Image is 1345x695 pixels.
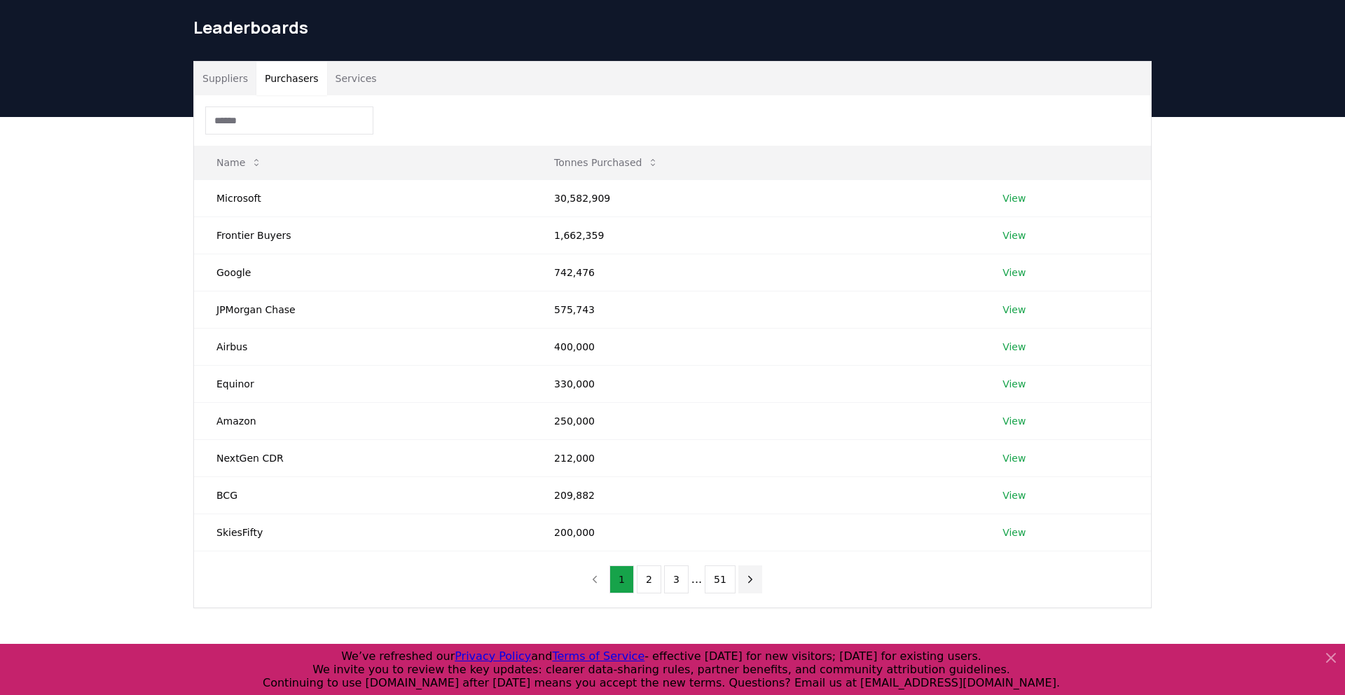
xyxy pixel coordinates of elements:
td: 212,000 [532,439,980,476]
a: View [1002,525,1026,539]
td: Equinor [194,365,532,402]
button: Tonnes Purchased [543,149,670,177]
td: NextGen CDR [194,439,532,476]
li: ... [691,571,702,588]
button: Name [205,149,273,177]
button: next page [738,565,762,593]
a: View [1002,451,1026,465]
td: 742,476 [532,254,980,291]
a: View [1002,377,1026,391]
td: 209,882 [532,476,980,514]
a: View [1002,340,1026,354]
a: View [1002,191,1026,205]
a: View [1002,414,1026,428]
td: JPMorgan Chase [194,291,532,328]
td: 30,582,909 [532,179,980,216]
td: 330,000 [532,365,980,402]
td: Google [194,254,532,291]
a: View [1002,266,1026,280]
td: Microsoft [194,179,532,216]
h1: Leaderboards [193,16,1152,39]
td: 400,000 [532,328,980,365]
a: View [1002,488,1026,502]
td: BCG [194,476,532,514]
button: 3 [664,565,689,593]
button: Suppliers [194,62,256,95]
button: 2 [637,565,661,593]
td: 1,662,359 [532,216,980,254]
button: Purchasers [256,62,327,95]
button: 51 [705,565,736,593]
td: 200,000 [532,514,980,551]
td: Airbus [194,328,532,365]
a: View [1002,303,1026,317]
td: Frontier Buyers [194,216,532,254]
button: Services [327,62,385,95]
td: 250,000 [532,402,980,439]
a: View [1002,228,1026,242]
td: 575,743 [532,291,980,328]
button: 1 [609,565,634,593]
td: SkiesFifty [194,514,532,551]
td: Amazon [194,402,532,439]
